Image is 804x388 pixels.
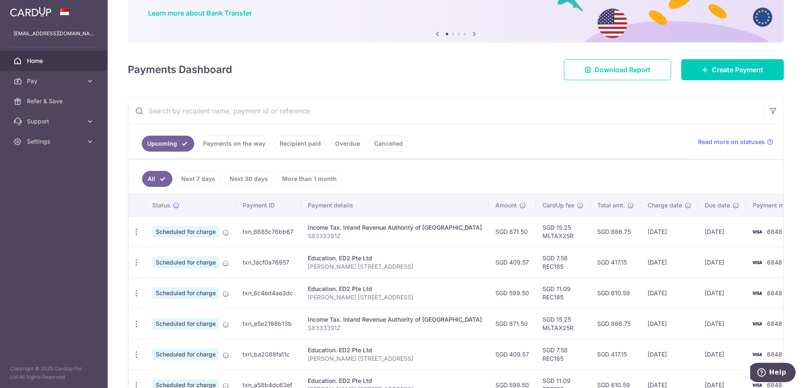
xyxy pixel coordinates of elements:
[767,228,782,235] span: 6848
[597,201,625,210] span: Total amt.
[369,136,408,152] a: Cancelled
[308,293,482,301] p: [PERSON_NAME] [STREET_ADDRESS]
[698,339,746,370] td: [DATE]
[536,278,590,308] td: SGD 11.09 REC185
[712,65,763,75] span: Create Payment
[489,216,536,247] td: SGD 871.50
[536,216,590,247] td: SGD 15.25 MLTAX25R
[27,57,82,65] span: Home
[27,137,82,146] span: Settings
[308,354,482,363] p: [PERSON_NAME] [STREET_ADDRESS]
[489,247,536,278] td: SGD 409.57
[152,226,219,238] span: Scheduled for charge
[301,194,489,216] th: Payment details
[489,339,536,370] td: SGD 409.57
[641,308,698,339] td: [DATE]
[27,77,82,85] span: Pay
[308,315,482,324] div: Income Tax. Inland Revenue Authority of [GEOGRAPHIC_DATA]
[236,216,301,247] td: txn_6685c76bb67
[152,287,219,299] span: Scheduled for charge
[148,9,252,17] a: Learn more about Bank Transfer
[536,308,590,339] td: SGD 15.25 MLTAX25R
[698,138,765,146] span: Read more on statuses
[590,216,641,247] td: SGD 886.75
[308,346,482,354] div: Education. ED2 Pte Ltd
[698,278,746,308] td: [DATE]
[681,59,784,80] a: Create Payment
[13,29,94,38] p: [EMAIL_ADDRESS][DOMAIN_NAME]
[698,247,746,278] td: [DATE]
[590,278,641,308] td: SGD 610.59
[705,201,730,210] span: Due date
[641,339,698,370] td: [DATE]
[236,339,301,370] td: txn_ba2088fa11c
[698,138,773,146] a: Read more on statuses
[142,136,194,152] a: Upcoming
[128,62,232,77] h4: Payments Dashboard
[27,117,82,126] span: Support
[767,259,782,266] span: 6848
[536,339,590,370] td: SGD 7.58 REC185
[495,201,517,210] span: Amount
[152,257,219,268] span: Scheduled for charge
[748,349,765,359] img: Bank Card
[236,194,301,216] th: Payment ID
[590,308,641,339] td: SGD 886.75
[536,247,590,278] td: SGD 7.58 REC185
[748,288,765,298] img: Bank Card
[152,201,170,210] span: Status
[767,320,782,327] span: 6848
[595,65,651,75] span: Download Report
[641,278,698,308] td: [DATE]
[10,7,51,17] img: CardUp
[698,308,746,339] td: [DATE]
[308,324,482,332] p: S8333391Z
[308,232,482,240] p: S8333391Z
[748,319,765,329] img: Bank Card
[489,308,536,339] td: SGD 871.50
[330,136,365,152] a: Overdue
[648,201,682,210] span: Charge date
[236,308,301,339] td: txn_e5e2198b13b
[152,318,219,330] span: Scheduled for charge
[590,247,641,278] td: SGD 417.15
[128,97,763,124] input: Search by recipient name, payment id or reference
[198,136,271,152] a: Payments on the way
[308,285,482,293] div: Education. ED2 Pte Ltd
[698,216,746,247] td: [DATE]
[277,171,342,187] a: More than 1 month
[308,262,482,271] p: [PERSON_NAME] [STREET_ADDRESS]
[767,351,782,358] span: 6848
[641,216,698,247] td: [DATE]
[176,171,221,187] a: Next 7 days
[308,254,482,262] div: Education. ED2 Pte Ltd
[308,223,482,232] div: Income Tax. Inland Revenue Authority of [GEOGRAPHIC_DATA]
[489,278,536,308] td: SGD 599.50
[590,339,641,370] td: SGD 417.15
[767,289,782,296] span: 6848
[236,278,301,308] td: txn_6c4ed4ae3dc
[748,257,765,267] img: Bank Card
[308,377,482,385] div: Education. ED2 Pte Ltd
[27,97,82,105] span: Refer & Save
[224,171,273,187] a: Next 30 days
[748,227,765,237] img: Bank Card
[564,59,671,80] a: Download Report
[750,363,796,384] iframe: Opens a widget where you can find more information
[274,136,326,152] a: Recipient paid
[152,349,219,360] span: Scheduled for charge
[236,247,301,278] td: txn_1acf0a76957
[142,171,172,187] a: All
[641,247,698,278] td: [DATE]
[542,201,574,210] span: CardUp fee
